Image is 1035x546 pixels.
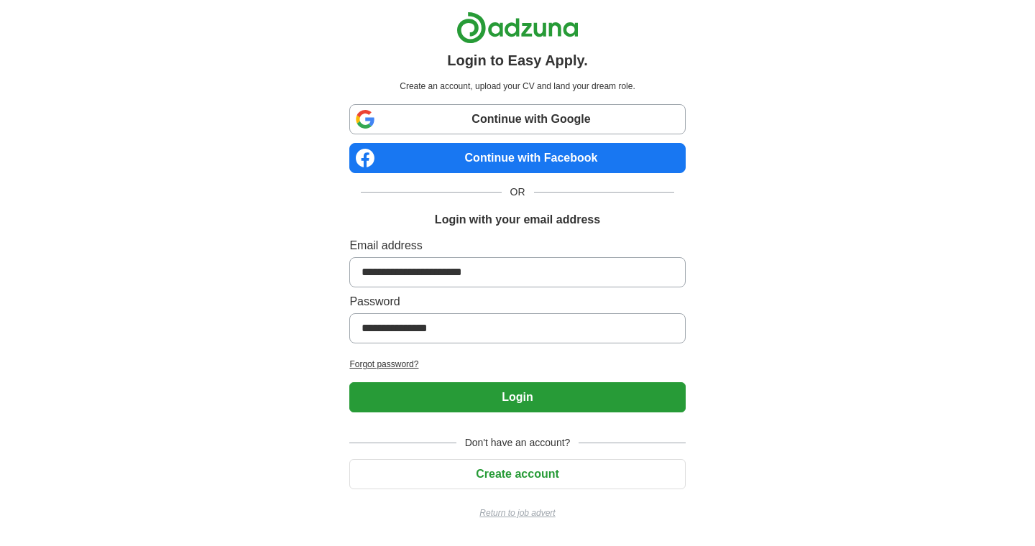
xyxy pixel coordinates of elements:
[349,293,685,310] label: Password
[456,11,579,44] img: Adzuna logo
[352,80,682,93] p: Create an account, upload your CV and land your dream role.
[435,211,600,228] h1: Login with your email address
[502,185,534,200] span: OR
[456,435,579,450] span: Don't have an account?
[349,506,685,519] a: Return to job advert
[349,468,685,480] a: Create account
[349,143,685,173] a: Continue with Facebook
[349,459,685,489] button: Create account
[447,50,588,71] h1: Login to Easy Apply.
[349,237,685,254] label: Email address
[349,104,685,134] a: Continue with Google
[349,358,685,371] a: Forgot password?
[349,382,685,412] button: Login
